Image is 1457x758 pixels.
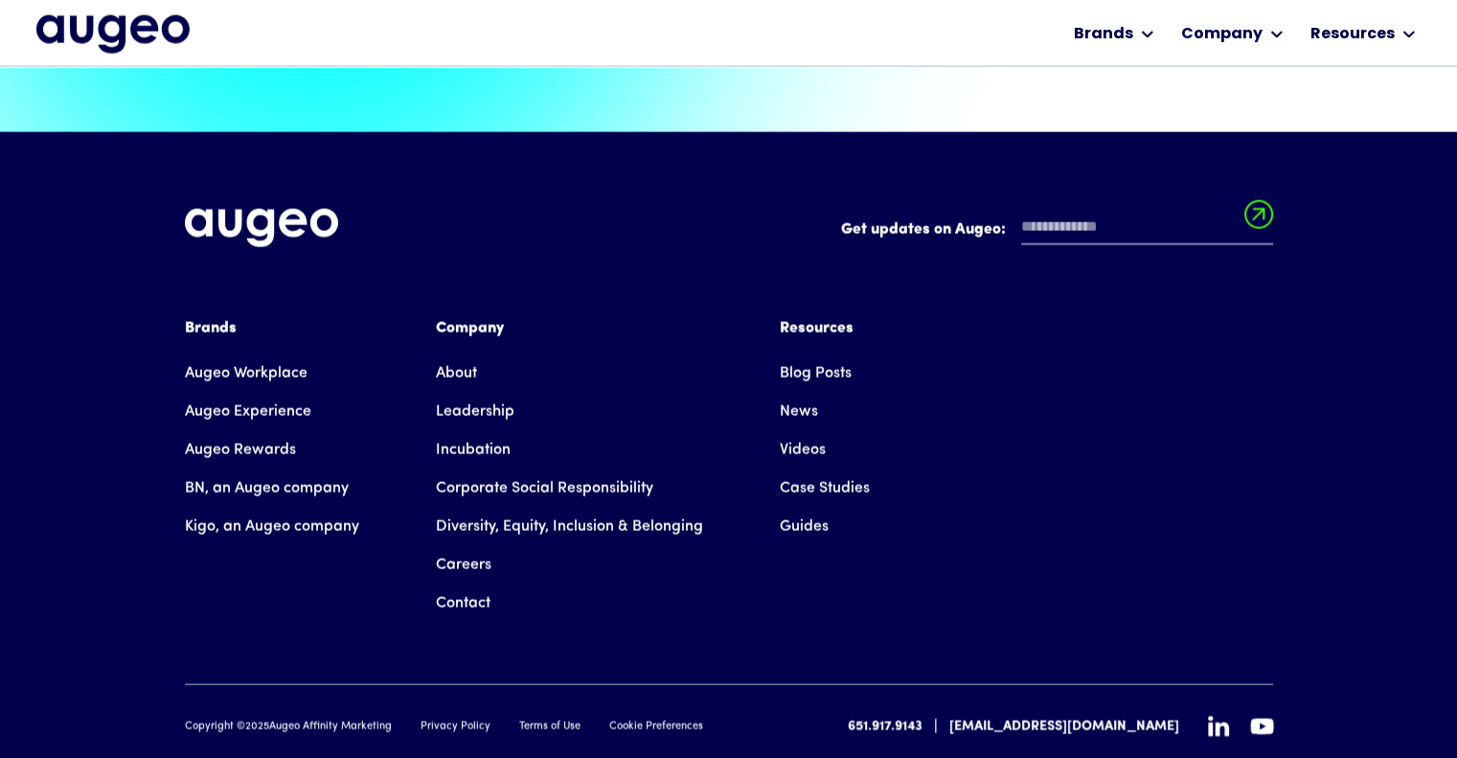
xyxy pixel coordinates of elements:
[185,393,311,431] a: Augeo Experience
[436,317,703,340] div: Company
[36,15,190,56] a: home
[949,717,1179,737] a: [EMAIL_ADDRESS][DOMAIN_NAME]
[436,470,653,508] a: Corporate Social Responsibility
[1244,200,1273,241] input: Submit
[436,393,514,431] a: Leadership
[519,720,581,736] a: Terms of Use
[436,546,491,585] a: Careers
[780,431,826,470] a: Videos
[780,317,870,340] div: Resources
[421,720,490,736] a: Privacy Policy
[780,470,870,508] a: Case Studies
[780,508,829,546] a: Guides
[185,508,359,546] a: Kigo, an Augeo company
[1074,23,1133,46] div: Brands
[245,722,269,732] span: 2025
[780,393,818,431] a: News
[185,209,338,248] img: Augeo's full logo in white.
[841,218,1006,241] label: Get updates on Augeo:
[185,355,307,393] a: Augeo Workplace
[436,355,477,393] a: About
[934,716,938,739] div: |
[185,470,349,508] a: BN, an Augeo company
[185,720,392,736] div: Copyright © Augeo Affinity Marketing
[609,720,703,736] a: Cookie Preferences
[185,431,296,470] a: Augeo Rewards
[436,508,703,546] a: Diversity, Equity, Inclusion & Belonging
[185,317,359,340] div: Brands
[436,585,490,623] a: Contact
[1181,23,1263,46] div: Company
[780,355,852,393] a: Blog Posts
[841,209,1273,255] form: Email Form
[436,431,511,470] a: Incubation
[848,717,922,737] a: 651.917.9143
[1310,23,1395,46] div: Resources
